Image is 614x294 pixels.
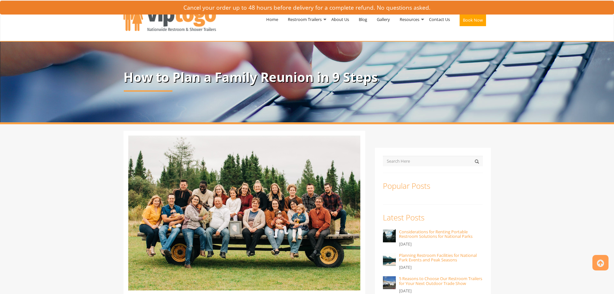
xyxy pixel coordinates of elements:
[261,3,283,36] a: Home
[383,276,396,289] img: 5 Reasons to Choose Our Restroom Trailers for Your Next Outdoor Trade Show - VIPTOGO
[283,3,326,36] a: Restroom Trailers
[354,3,372,36] a: Blog
[383,156,483,166] input: Search Here
[399,252,477,263] a: Planning Restroom Facilities for National Park Events and Peak Seasons
[399,276,482,286] a: 5 Reasons to Choose Our Restroom Trailers for Your Next Outdoor Trade Show
[460,14,486,26] button: Book Now
[399,229,473,239] a: Considerations for Renting Portable Restroom Solutions for National Parks
[399,264,483,271] p: [DATE]
[383,213,483,222] h3: Latest Posts
[123,5,216,31] img: VIPTOGO
[399,240,483,248] p: [DATE]
[383,253,396,266] img: Planning Restroom Facilities for National Park Events and Peak Seasons - VIPTOGO
[424,3,455,36] a: Contact Us
[326,3,354,36] a: About Us
[383,229,396,242] img: Considerations for Renting Portable Restroom Solutions for National Parks - VIPTOGO
[372,3,395,36] a: Gallery
[383,182,483,190] h3: Popular Posts
[123,70,491,84] p: How to Plan a Family Reunion in 9 Steps
[128,136,360,290] img: Plan a Family Reunion
[455,3,491,40] a: Book Now
[395,3,424,36] a: Resources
